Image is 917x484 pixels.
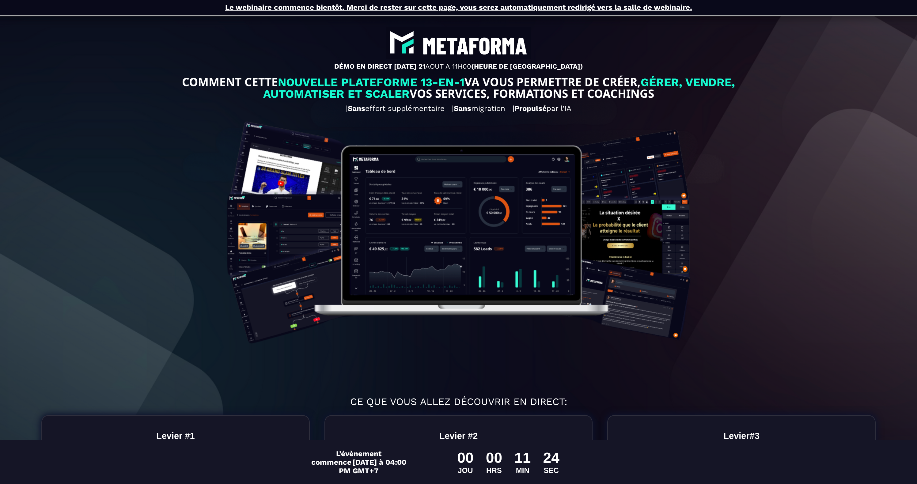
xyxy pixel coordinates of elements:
text: COMMENT CETTE VA VOUS PERMETTRE DE CRÉER, VOS SERVICES, FORMATIONS ET COACHINGS [172,75,745,101]
img: 8a78929a06b90bc262b46db567466864_Design_sans_titre_(13).png [213,116,703,391]
b: Propulsé [514,104,547,113]
text: Levier #2 [438,429,479,443]
span: AOUT A 11H00 [425,62,471,70]
span: [DATE] à 04:00 PM GMT+7 [339,458,406,475]
div: HRS [486,466,502,475]
text: Levier #1 [155,429,196,443]
div: 00 [486,449,502,466]
div: SEC [543,466,559,475]
div: 24 [543,449,559,466]
b: Sans [454,104,471,113]
h1: CE QUE VOUS ALLEZ DÉCOUVRIR EN DIRECT: [5,393,912,410]
div: 11 [514,449,531,466]
span: NOUVELLE PLATEFORME 13-EN-1 [278,76,464,89]
text: Levier#3 [722,429,761,443]
b: Sans [348,104,365,113]
h2: | effort supplémentaire | migration | par l'IA [5,101,912,116]
div: MIN [514,466,531,475]
p: DÉMO EN DIRECT [DATE] 21 (HEURE DE [GEOGRAPHIC_DATA]) [5,62,912,70]
span: L’évènement commence [311,449,381,467]
div: 00 [457,449,473,466]
span: GÉRER, VENDRE, AUTOMATISER ET SCALER [263,76,738,100]
div: JOU [457,466,473,475]
u: Le webinaire commence bientôt. Merci de rester sur cette page, vous serez automatiquement redirig... [225,3,692,12]
img: abe9e435164421cb06e33ef15842a39e_e5ef653356713f0d7dd3797ab850248d_Capture_d%E2%80%99e%CC%81cran_2... [386,27,531,59]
